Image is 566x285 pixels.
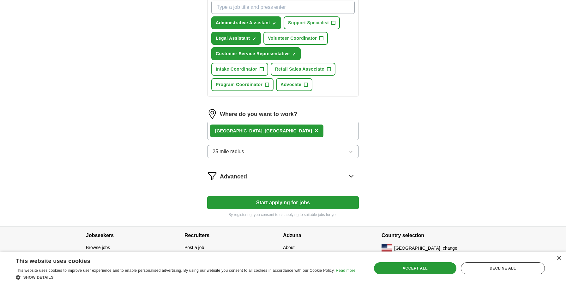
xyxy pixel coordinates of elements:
button: × [315,126,318,136]
button: Support Specialist [284,16,340,29]
button: Administrative Assistant✓ [211,16,281,29]
span: Retail Sales Associate [275,66,324,73]
button: Volunteer Coordinator [263,32,328,45]
div: Close [557,256,561,261]
h4: Country selection [382,227,480,244]
span: ✓ [273,21,276,26]
button: change [443,245,457,252]
span: 25 mile radius [213,148,244,155]
a: Post a job [184,245,204,250]
span: ✓ [292,52,296,57]
span: Advocate [280,81,301,88]
div: Accept all [374,262,456,274]
input: Type a job title and press enter [211,1,355,14]
img: location.png [207,109,217,119]
div: Show details [16,274,355,280]
button: Program Coordinator [211,78,274,91]
img: US flag [382,244,392,252]
button: Intake Coordinator [211,63,268,76]
span: Customer Service Representative [216,50,290,57]
a: Read more, opens a new window [336,268,355,273]
span: Intake Coordinator [216,66,257,73]
div: Decline all [461,262,545,274]
strong: [GEOGRAPHIC_DATA] [215,128,262,133]
span: [GEOGRAPHIC_DATA] [394,245,440,252]
div: , [GEOGRAPHIC_DATA] [215,128,312,134]
button: Start applying for jobs [207,196,359,209]
button: Legal Assistant✓ [211,32,261,45]
button: 25 mile radius [207,145,359,158]
span: Program Coordinator [216,81,262,88]
button: Customer Service Representative✓ [211,47,301,60]
img: filter [207,171,217,181]
p: By registering, you consent to us applying to suitable jobs for you [207,212,359,218]
button: Advocate [276,78,312,91]
span: Show details [23,275,54,280]
a: About [283,245,295,250]
span: ✓ [252,36,256,41]
div: This website uses cookies [16,255,340,265]
span: Administrative Assistant [216,20,270,26]
label: Where do you want to work? [220,110,297,119]
span: Volunteer Coordinator [268,35,317,42]
span: Legal Assistant [216,35,250,42]
button: Retail Sales Associate [271,63,335,76]
a: Browse jobs [86,245,110,250]
span: This website uses cookies to improve user experience and to enable personalised advertising. By u... [16,268,335,273]
span: Advanced [220,172,247,181]
span: × [315,127,318,134]
span: Support Specialist [288,20,329,26]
